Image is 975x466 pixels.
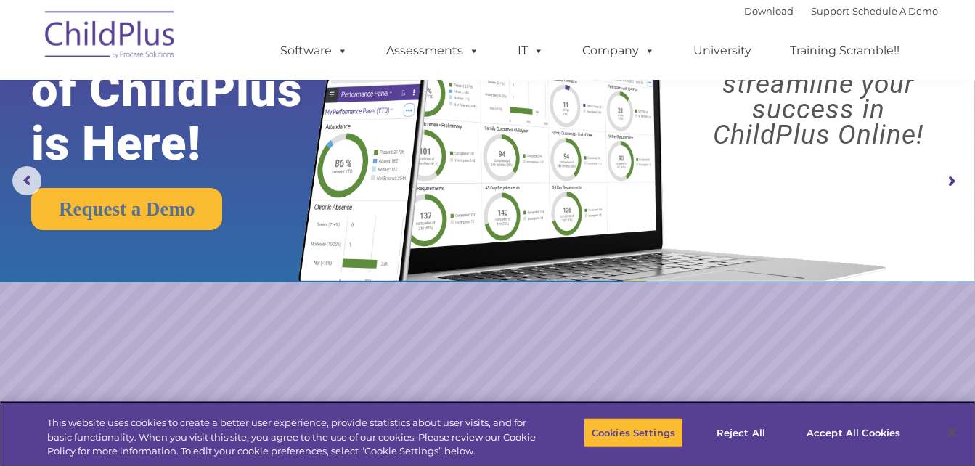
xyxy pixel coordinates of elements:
[811,5,849,17] a: Support
[202,155,264,166] span: Phone number
[775,36,914,65] a: Training Scramble!!
[852,5,938,17] a: Schedule A Demo
[31,188,222,230] a: Request a Demo
[584,417,683,448] button: Cookies Settings
[47,416,537,459] div: This website uses cookies to create a better user experience, provide statistics about user visit...
[31,9,343,171] rs-layer: The Future of ChildPlus is Here!
[38,1,183,73] img: ChildPlus by Procare Solutions
[503,36,558,65] a: IT
[744,5,794,17] a: Download
[372,36,494,65] a: Assessments
[936,417,968,449] button: Close
[568,36,669,65] a: Company
[744,5,938,17] font: |
[695,417,786,448] button: Reject All
[674,20,963,147] rs-layer: Boost your productivity and streamline your success in ChildPlus Online!
[266,36,362,65] a: Software
[799,417,908,448] button: Accept All Cookies
[679,36,766,65] a: University
[202,96,246,107] span: Last name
